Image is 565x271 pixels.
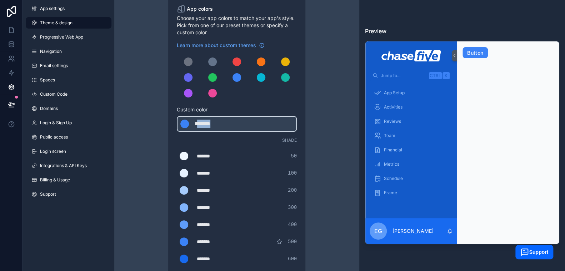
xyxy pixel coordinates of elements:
[288,255,297,262] span: 600
[370,172,452,185] a: Schedule
[40,106,58,111] span: Domains
[26,17,111,29] a: Theme & design
[40,191,56,197] span: Support
[26,131,111,143] a: Public access
[370,101,452,114] a: Activities
[370,158,452,171] a: Metrics
[381,50,440,61] img: App logo
[282,137,297,143] span: Shade
[288,204,297,211] span: 300
[26,174,111,186] a: Billing & Usage
[365,27,559,35] h3: Preview
[26,117,111,129] a: Login & Sign Up
[370,144,452,156] a: Financial
[26,46,111,57] a: Navigation
[392,227,434,235] p: [PERSON_NAME]
[370,86,452,99] a: App Setup
[40,20,72,26] span: Theme & design
[40,120,72,126] span: Login & Sign Up
[26,74,111,86] a: Spaces
[384,176,403,181] span: Schedule
[374,227,382,235] span: EG
[40,177,70,183] span: Billing & Usage
[177,42,265,49] a: Learn more about custom themes
[40,149,66,154] span: Login screen
[177,106,291,113] span: Custom color
[187,5,213,12] span: App colors
[26,160,111,171] a: Integrations & API Keys
[40,77,55,83] span: Spaces
[40,134,68,140] span: Public access
[40,6,65,11] span: App settings
[177,42,256,49] span: Learn more about custom themes
[429,72,442,79] span: Ctrl
[40,49,62,54] span: Navigation
[370,186,452,199] a: Frame
[462,47,488,59] button: Button
[384,90,405,96] span: App Setup
[26,89,111,100] a: Custom Code
[288,238,297,245] span: 500
[384,147,402,153] span: Financial
[40,63,68,69] span: Email settings
[288,221,297,228] span: 400
[288,170,297,177] span: 100
[384,104,402,110] span: Activities
[384,190,397,196] span: Frame
[384,133,395,139] span: Team
[40,163,87,169] span: Integrations & API Keys
[529,249,548,255] span: Support
[26,189,111,200] a: Support
[177,15,297,36] span: Choose your app colors to match your app's style. Pick from one of our preset themes or specify a...
[26,31,111,43] a: Progressive Web App
[26,60,111,71] a: Email settings
[291,152,297,160] span: 50
[370,129,452,142] a: Team
[40,34,83,40] span: Progressive Web App
[26,146,111,157] a: Login screen
[384,119,401,124] span: Reviews
[26,103,111,114] a: Domains
[520,248,529,256] img: widget_launcher_white.svg
[370,115,452,128] a: Reviews
[370,70,452,81] button: Jump to...CtrlK
[381,73,426,79] span: Jump to...
[26,3,111,14] a: App settings
[288,187,297,194] span: 200
[384,161,399,167] span: Metrics
[443,73,449,79] span: K
[365,81,457,218] div: scrollable content
[40,91,67,97] span: Custom Code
